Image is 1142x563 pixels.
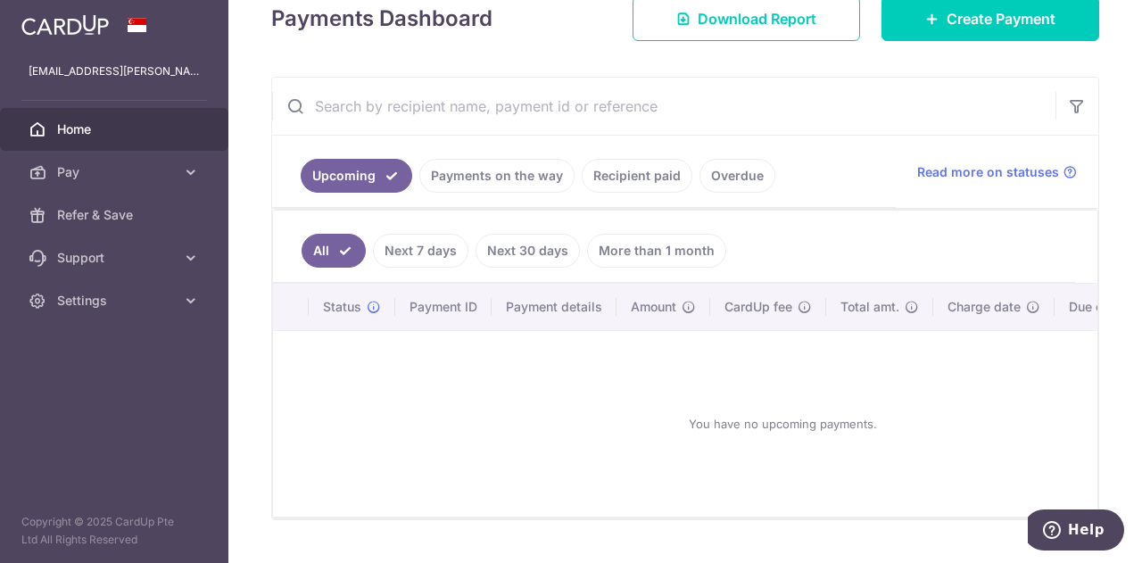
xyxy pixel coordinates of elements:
th: Payment details [492,284,617,330]
span: Read more on statuses [917,163,1059,181]
a: Next 7 days [373,234,468,268]
span: Support [57,249,175,267]
span: Settings [57,292,175,310]
span: Amount [631,298,676,316]
p: [EMAIL_ADDRESS][PERSON_NAME][DOMAIN_NAME] [29,62,200,80]
iframe: Opens a widget where you can find more information [1028,509,1124,554]
span: Charge date [948,298,1021,316]
a: Recipient paid [582,159,692,193]
span: Refer & Save [57,206,175,224]
a: Next 30 days [476,234,580,268]
a: More than 1 month [587,234,726,268]
span: CardUp fee [724,298,792,316]
span: Status [323,298,361,316]
a: Upcoming [301,159,412,193]
span: Home [57,120,175,138]
a: All [302,234,366,268]
a: Read more on statuses [917,163,1077,181]
h4: Payments Dashboard [271,3,492,35]
span: Download Report [698,8,816,29]
span: Total amt. [840,298,899,316]
span: Due date [1069,298,1122,316]
span: Create Payment [947,8,1055,29]
th: Payment ID [395,284,492,330]
input: Search by recipient name, payment id or reference [272,78,1055,135]
a: Payments on the way [419,159,575,193]
img: CardUp [21,14,109,36]
a: Overdue [699,159,775,193]
span: Pay [57,163,175,181]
